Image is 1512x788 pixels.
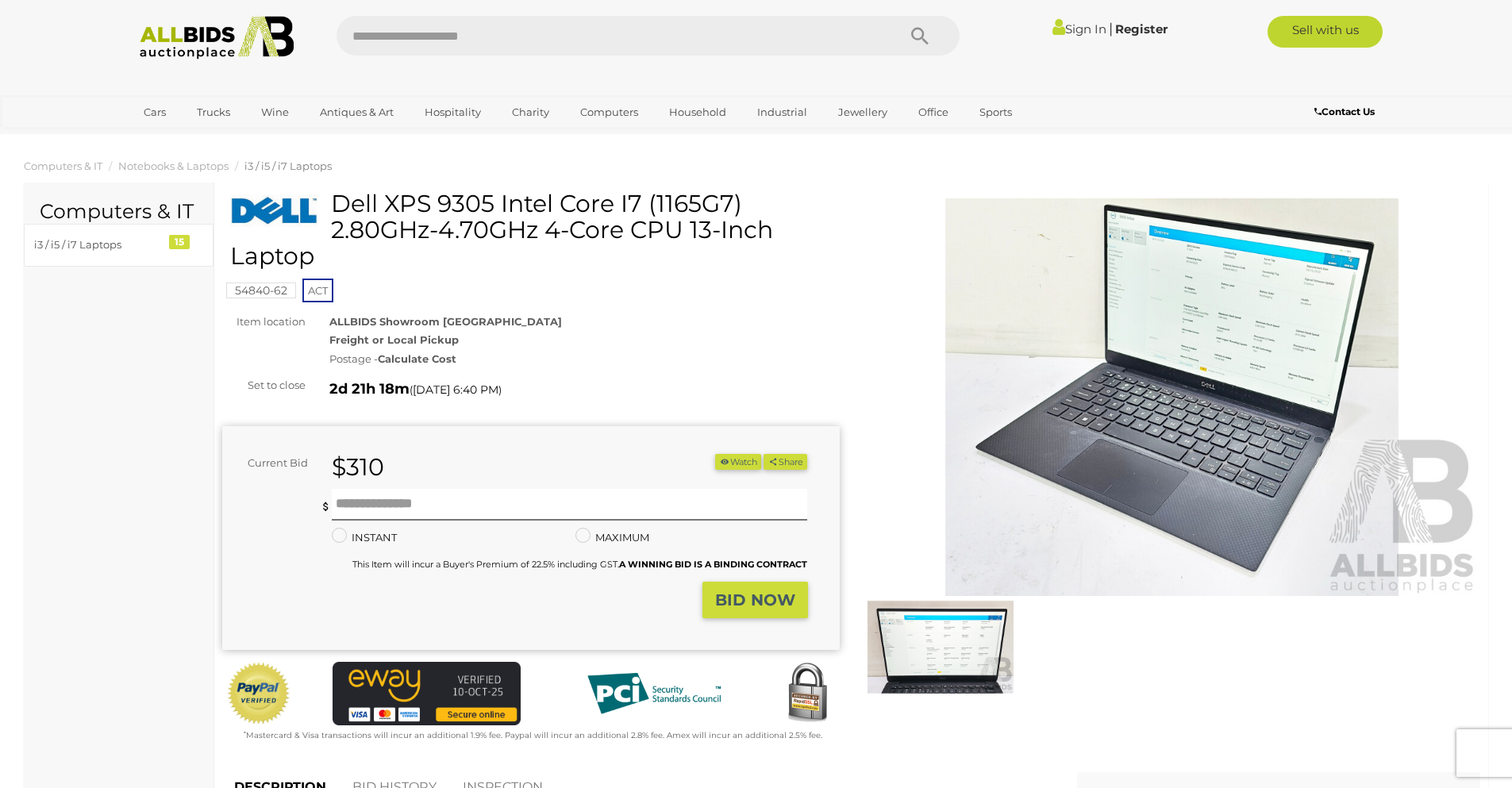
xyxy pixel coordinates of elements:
div: Set to close [210,376,317,394]
img: Dell XPS 9305 Intel Core I7 (1165G7) 2.80GHz-4.70GHz 4-Core CPU 13-Inch Laptop [868,600,1014,694]
a: Household [659,99,737,125]
li: Watch this item [715,454,761,471]
strong: BID NOW [715,590,795,609]
mark: 54840-62 [226,283,296,298]
img: Dell XPS 9305 Intel Core I7 (1165G7) 2.80GHz-4.70GHz 4-Core CPU 13-Inch Laptop [864,198,1481,596]
a: Computers & IT [24,160,102,172]
b: Contact Us [1314,106,1375,117]
a: Register [1115,21,1168,37]
a: Notebooks & Laptops [118,160,229,172]
div: Postage - [329,350,840,368]
strong: Freight or Local Pickup [329,333,459,346]
button: BID NOW [702,582,808,619]
span: | [1109,20,1113,37]
img: Secured by Rapid SSL [775,662,839,725]
span: ACT [302,279,333,302]
label: MAXIMUM [575,529,649,547]
label: INSTANT [332,529,397,547]
a: Jewellery [828,99,898,125]
a: Cars [133,99,176,125]
strong: 2d 21h 18m [329,380,410,398]
small: Mastercard & Visa transactions will incur an additional 1.9% fee. Paypal will incur an additional... [244,730,822,740]
a: Sign In [1052,21,1106,37]
a: Industrial [747,99,818,125]
a: Antiques & Art [310,99,404,125]
b: A WINNING BID IS A BINDING CONTRACT [619,559,807,570]
a: Sports [969,99,1022,125]
span: [DATE] 6:40 PM [413,382,498,397]
small: This Item will incur a Buyer's Premium of 22.5% including GST. [352,559,807,570]
h1: Dell XPS 9305 Intel Core I7 (1165G7) 2.80GHz-4.70GHz 4-Core CPU 13-Inch Laptop [230,190,836,269]
div: 15 [169,235,190,249]
button: Watch [715,454,761,471]
img: Official PayPal Seal [226,662,291,725]
a: 54840-62 [226,284,296,297]
a: Wine [251,99,299,125]
a: Hospitality [414,99,491,125]
div: Item location [210,313,317,331]
strong: Calculate Cost [378,352,456,365]
a: Computers [570,99,648,125]
img: PCI DSS compliant [575,662,733,725]
img: Allbids.com.au [131,16,303,60]
strong: ALLBIDS Showroom [GEOGRAPHIC_DATA] [329,315,562,328]
a: Contact Us [1314,103,1379,121]
a: i3 / i5 / i7 Laptops [244,160,332,172]
strong: $310 [332,452,384,482]
a: i3 / i5 / i7 Laptops 15 [24,224,214,266]
img: Dell XPS 9305 Intel Core I7 (1165G7) 2.80GHz-4.70GHz 4-Core CPU 13-Inch Laptop [230,194,319,227]
a: Office [908,99,959,125]
h2: Computers & IT [40,201,198,223]
button: Search [880,16,960,56]
a: [GEOGRAPHIC_DATA] [133,125,267,152]
button: Share [764,454,807,471]
img: eWAY Payment Gateway [333,662,521,725]
div: Current Bid [222,454,320,472]
div: i3 / i5 / i7 Laptops [34,236,165,254]
a: Charity [502,99,560,125]
span: ( ) [410,383,502,396]
a: Sell with us [1268,16,1383,48]
a: Trucks [187,99,240,125]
